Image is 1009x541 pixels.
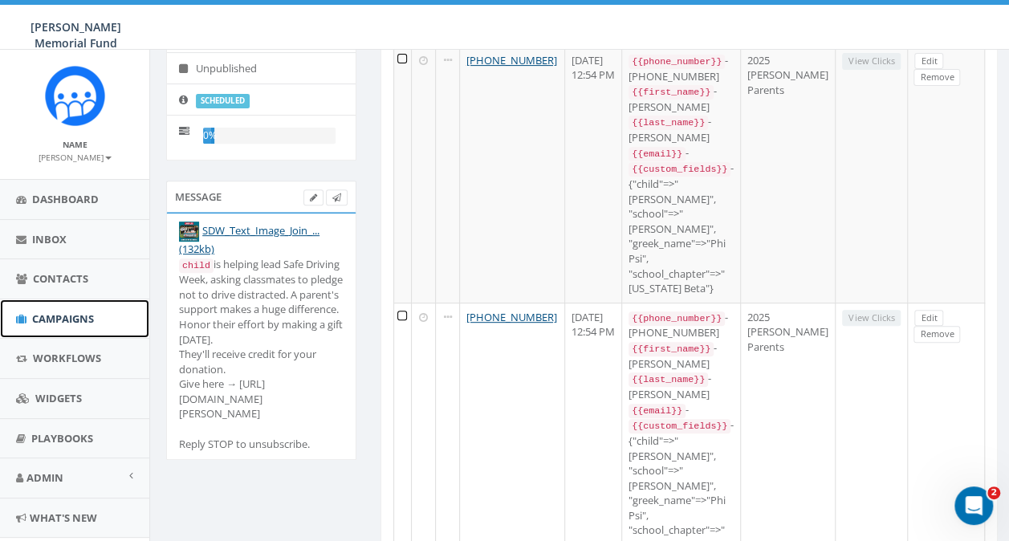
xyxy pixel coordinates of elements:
[629,161,734,295] div: - {"child"=>"[PERSON_NAME]", "school"=>"[PERSON_NAME]", "greek_name"=>"Phi Psi", "school_chapter"...
[196,94,250,108] label: scheduled
[629,145,734,161] div: -
[45,66,105,126] img: Rally_Corp_Icon.png
[31,19,121,51] span: [PERSON_NAME] Memorial Fund
[629,310,734,340] div: - [PHONE_NUMBER]
[179,257,344,451] div: is helping lead Safe Driving Week, asking classmates to pledge not to drive distracted. A parent'...
[179,258,214,273] code: child
[179,63,196,74] i: Unpublished
[629,116,708,130] code: {{last_name}}
[629,371,734,401] div: - [PERSON_NAME]
[203,128,214,144] div: 0%
[30,510,97,525] span: What's New
[31,431,93,445] span: Playbooks
[629,311,725,326] code: {{phone_number}}
[39,152,112,163] small: [PERSON_NAME]
[63,139,87,150] small: Name
[629,53,734,83] div: - [PHONE_NUMBER]
[741,46,836,303] td: 2025 [PERSON_NAME] Parents
[32,192,99,206] span: Dashboard
[332,191,341,203] span: Send Test Message
[629,404,686,418] code: {{email}}
[629,162,730,177] code: {{custom_fields}}
[629,83,734,114] div: - [PERSON_NAME]
[32,311,94,326] span: Campaigns
[26,470,63,485] span: Admin
[987,486,1000,499] span: 2
[913,69,960,86] a: Remove
[629,402,734,418] div: -
[629,114,734,144] div: - [PERSON_NAME]
[565,46,622,303] td: [DATE] 12:54 PM
[167,52,356,84] li: Unpublished
[35,391,82,405] span: Widgets
[954,486,993,525] iframe: Intercom live chat
[629,340,734,371] div: - [PERSON_NAME]
[32,232,67,246] span: Inbox
[913,326,960,343] a: Remove
[39,149,112,164] a: [PERSON_NAME]
[629,419,730,433] code: {{custom_fields}}
[629,55,725,69] code: {{phone_number}}
[914,53,943,70] a: Edit
[466,310,557,324] a: [PHONE_NUMBER]
[629,372,708,387] code: {{last_name}}
[914,310,943,327] a: Edit
[629,85,714,100] code: {{first_name}}
[33,351,101,365] span: Workflows
[466,53,557,67] a: [PHONE_NUMBER]
[310,191,317,203] span: Edit Campaign Body
[166,181,356,213] div: Message
[629,147,686,161] code: {{email}}
[33,271,88,286] span: Contacts
[179,223,319,256] a: SDW_Text_Image_Join_... (132kb)
[629,342,714,356] code: {{first_name}}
